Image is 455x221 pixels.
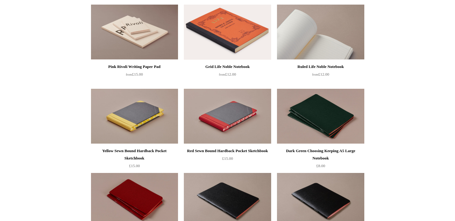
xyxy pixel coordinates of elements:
[277,89,364,144] a: Dark Green Choosing Keeping A5 Large Notebook Dark Green Choosing Keeping A5 Large Notebook
[222,156,233,161] span: £15.00
[184,89,271,144] img: Red Sewn Bound Hardback Pocket Sketchbook
[184,63,271,88] a: Grid Life Noble Notebook from£12.00
[277,89,364,144] img: Dark Green Choosing Keeping A5 Large Notebook
[91,89,178,144] a: Yellow Sewn Bound Hardback Pocket Sketchbook Yellow Sewn Bound Hardback Pocket Sketchbook
[184,147,271,172] a: Red Sewn Bound Hardback Pocket Sketchbook £15.00
[91,5,178,60] img: Pink Rivoli Writing Paper Pad
[277,147,364,172] a: Dark Green Choosing Keeping A5 Large Notebook £8.00
[277,5,364,60] a: Ruled Life Noble Notebook Ruled Life Noble Notebook
[91,89,178,144] img: Yellow Sewn Bound Hardback Pocket Sketchbook
[93,147,176,162] div: Yellow Sewn Bound Hardback Pocket Sketchbook
[184,89,271,144] a: Red Sewn Bound Hardback Pocket Sketchbook Red Sewn Bound Hardback Pocket Sketchbook
[185,147,269,155] div: Red Sewn Bound Hardback Pocket Sketchbook
[279,63,362,70] div: Ruled Life Noble Notebook
[312,73,318,76] span: from
[277,63,364,88] a: Ruled Life Noble Notebook from£12.00
[91,5,178,60] a: Pink Rivoli Writing Paper Pad Pink Rivoli Writing Paper Pad
[91,147,178,172] a: Yellow Sewn Bound Hardback Pocket Sketchbook £15.00
[126,72,143,77] span: £15.00
[185,63,269,70] div: Grid Life Noble Notebook
[316,163,325,168] span: £8.00
[219,72,236,77] span: £12.00
[277,5,364,60] img: Ruled Life Noble Notebook
[219,73,225,76] span: from
[126,73,132,76] span: from
[129,163,140,168] span: £15.00
[184,5,271,60] a: Grid Life Noble Notebook Grid Life Noble Notebook
[312,72,329,77] span: £12.00
[184,5,271,60] img: Grid Life Noble Notebook
[279,147,362,162] div: Dark Green Choosing Keeping A5 Large Notebook
[91,63,178,88] a: Pink Rivoli Writing Paper Pad from£15.00
[93,63,176,70] div: Pink Rivoli Writing Paper Pad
